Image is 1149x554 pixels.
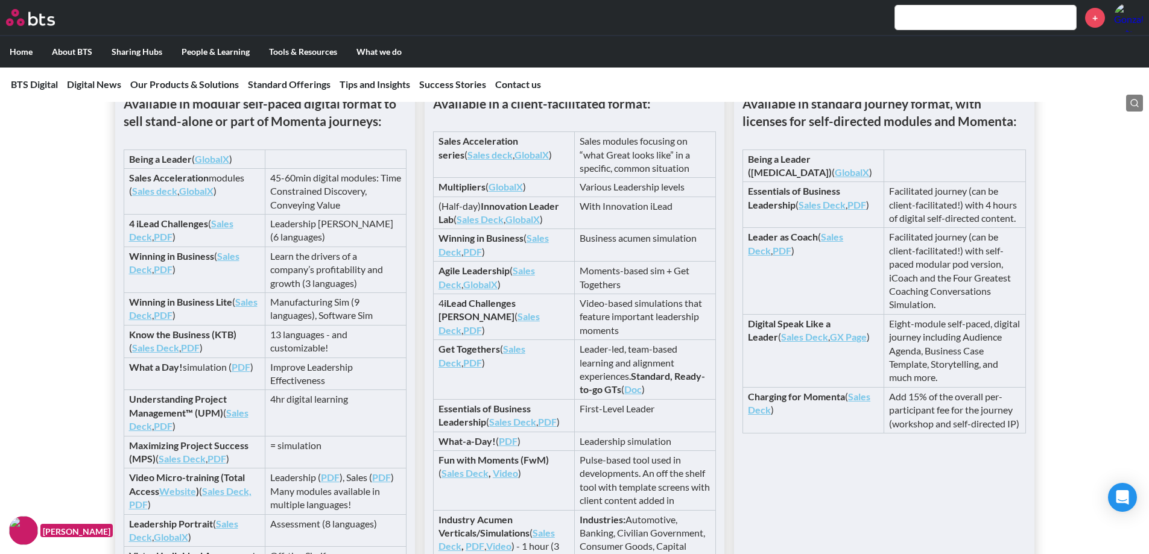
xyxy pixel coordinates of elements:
a: Video [486,540,511,552]
a: PDF [154,309,173,321]
a: PDF [463,246,482,257]
strong: Essentials of Business Leadership [748,185,840,210]
td: Leadership simulation [574,432,715,450]
td: With Innovation iLead [574,197,715,229]
strong: Sales Acceleration series [438,135,518,160]
a: Sales Deck [489,416,536,427]
h1: Available in modular self-paced digital format to sell stand-alone or part of Momenta journeys: [124,95,407,130]
td: ( ) [743,387,884,433]
a: Sales Deck [438,310,540,335]
strong: Maximizing Project Success (MPS) [129,439,248,464]
a: PDF [232,361,250,373]
strong: Industries: [580,514,625,525]
a: PDF [847,199,866,210]
strong: Standard, Ready-to-go GTs [580,370,705,395]
a: Sales deck [467,149,513,160]
strong: Industry Acumen Verticals/Simulations [438,514,530,538]
strong: Video Micro-training (Total Access [129,471,245,496]
a: GlobalX [505,213,540,225]
strong: Digital Speak Like a Leader [748,318,831,342]
td: ( , ) [433,262,574,294]
a: Doc [624,383,642,395]
td: Learn the drivers of a company’s profitability and growth (3 languages) [265,247,406,292]
td: Facilitated journey (can be client-facilitated!) with self-paced modular pod version, iCoach and ... [884,228,1025,314]
a: Go home [6,9,77,26]
a: Profile [1114,3,1143,32]
td: ( , ) [124,215,265,247]
a: Sales Deck [129,518,238,543]
a: GlobalX [489,181,523,192]
td: Assessment (8 languages) [265,514,406,547]
td: Video-based simulations that feature important leadership moments [574,294,715,340]
a: Website [159,485,196,497]
a: Sales Deck [748,231,843,256]
td: ( , ) [743,228,884,314]
td: Facilitated journey (can be client-facilitated!) with 4 hours of digital self-directed content. [884,182,1025,228]
a: Success Stories [419,78,486,90]
td: simulation ( ) [124,357,265,390]
a: PDF [154,263,173,275]
a: Sales Deck [438,265,535,289]
strong: Winning in Business Lite [129,296,232,307]
a: PDF [463,324,482,336]
td: ( ) [433,178,574,197]
td: = simulation [265,436,406,468]
td: ( , ) [124,436,265,468]
td: Various Leadership levels [574,178,715,197]
strong: , [489,467,491,479]
a: Our Products & Solutions [130,78,239,90]
a: PDF [372,471,391,483]
strong: Being a Leader [129,153,192,165]
a: PDF [773,245,791,256]
td: Pulse-based tool used in developments. An off the shelf tool with template screens with client co... [574,450,715,510]
a: Sales Deck [132,342,179,353]
figcaption: [PERSON_NAME] [40,524,113,538]
strong: Essentials of Business Leadership [438,403,531,427]
td: ( , ) [433,399,574,432]
a: PDF [207,453,226,464]
td: First-Level Leader [574,399,715,432]
strong: Sales Acceleration [129,172,209,183]
a: GlobalX [154,531,188,543]
a: Digital News [67,78,121,90]
strong: Leader as Coach [748,231,818,242]
td: ( ) [433,450,574,510]
td: Eight-module self-paced, digital journey including Audience Agenda, Business Case Template, Story... [884,314,1025,387]
a: GlobalX [195,153,229,165]
td: ( , ) [124,514,265,547]
strong: Winning in Business [129,250,214,262]
td: modules ( , ) [124,168,265,214]
td: Sales modules focusing on “what Great looks like” in a specific, common situation [574,132,715,178]
td: ( , ) [433,340,574,400]
td: (Half-day) ( , ) [433,197,574,229]
a: PDF [154,231,173,242]
h1: Available in a client-facilitated format: [433,95,716,112]
strong: ) [196,485,199,497]
div: Open Intercom Messenger [1108,483,1137,512]
strong: What a Day! [129,361,183,373]
a: GlobalX [514,149,549,160]
td: ( , ) [743,182,884,228]
strong: Understanding Project Management™ (UPM) [129,393,227,418]
a: PDF [538,416,557,427]
td: Manufacturing Sim (9 languages), Software Sim [265,293,406,326]
strong: 4 iLead Challenges [129,218,208,229]
td: ( ) [743,150,884,182]
td: Improve Leadership Effectiveness [265,357,406,390]
strong: Get Togethers [438,343,500,354]
td: ( ) [433,432,574,450]
label: People & Learning [172,36,259,68]
td: ( , ) [124,390,265,436]
a: PDF [321,471,340,483]
a: Sales Deck [442,467,489,479]
a: PDF [463,357,482,368]
a: Contact us [495,78,541,90]
a: BTS Digital [11,78,58,90]
strong: Being a Leader ([MEDICAL_DATA]) [748,153,832,178]
h1: Available in standard journey format, with licenses for self-directed modules and Momenta: [742,95,1025,130]
a: GlobalX [835,166,869,178]
label: Tools & Resources [259,36,347,68]
a: Sales Deck [438,232,549,257]
a: + [1085,8,1105,28]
